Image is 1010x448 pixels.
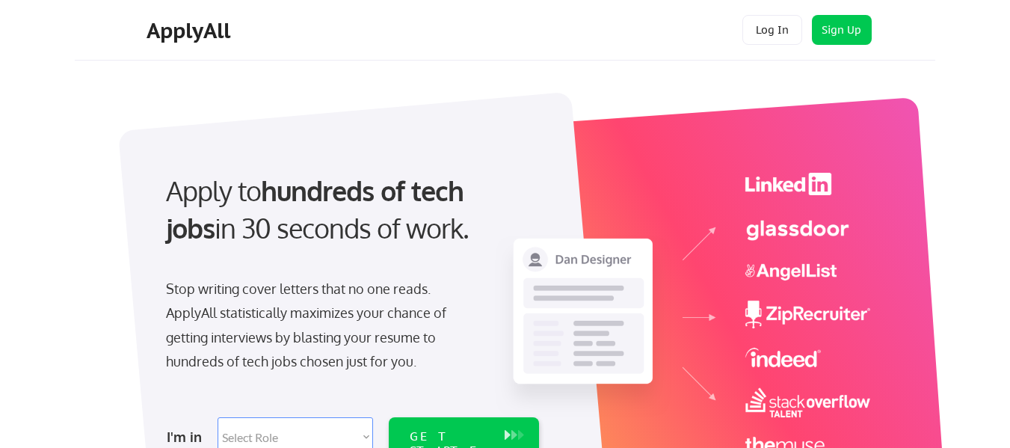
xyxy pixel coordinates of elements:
strong: hundreds of tech jobs [166,174,470,245]
div: Apply to in 30 seconds of work. [166,172,533,248]
div: ApplyAll [147,18,235,43]
div: Stop writing cover letters that no one reads. ApplyAll statistically maximizes your chance of get... [166,277,473,374]
button: Log In [742,15,802,45]
button: Sign Up [812,15,872,45]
